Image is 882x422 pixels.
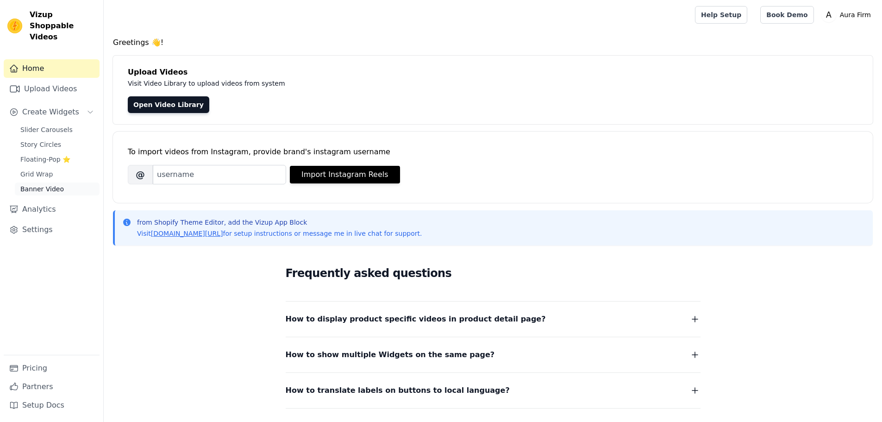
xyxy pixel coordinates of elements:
[20,184,64,194] span: Banner Video
[4,359,100,378] a: Pricing
[128,78,543,89] p: Visit Video Library to upload videos from system
[4,378,100,396] a: Partners
[128,67,858,78] h4: Upload Videos
[30,9,96,43] span: Vizup Shoppable Videos
[15,153,100,166] a: Floating-Pop ⭐
[286,348,701,361] button: How to show multiple Widgets on the same page?
[286,348,495,361] span: How to show multiple Widgets on the same page?
[153,165,286,184] input: username
[286,264,701,283] h2: Frequently asked questions
[4,103,100,121] button: Create Widgets
[821,6,875,23] button: A Aura Firm
[15,183,100,195] a: Banner Video
[137,229,422,238] p: Visit for setup instructions or message me in live chat for support.
[4,59,100,78] a: Home
[137,218,422,227] p: from Shopify Theme Editor, add the Vizup App Block
[15,168,100,181] a: Grid Wrap
[290,166,400,183] button: Import Instagram Reels
[20,140,61,149] span: Story Circles
[826,10,832,19] text: A
[286,313,701,326] button: How to display product specific videos in product detail page?
[15,138,100,151] a: Story Circles
[286,384,701,397] button: How to translate labels on buttons to local language?
[22,107,79,118] span: Create Widgets
[113,37,873,48] h4: Greetings 👋!
[20,125,73,134] span: Slider Carousels
[286,313,546,326] span: How to display product specific videos in product detail page?
[4,220,100,239] a: Settings
[20,170,53,179] span: Grid Wrap
[4,396,100,415] a: Setup Docs
[15,123,100,136] a: Slider Carousels
[20,155,70,164] span: Floating-Pop ⭐
[695,6,747,24] a: Help Setup
[128,96,209,113] a: Open Video Library
[760,6,813,24] a: Book Demo
[4,80,100,98] a: Upload Videos
[151,230,223,237] a: [DOMAIN_NAME][URL]
[128,146,858,157] div: To import videos from Instagram, provide brand's instagram username
[836,6,875,23] p: Aura Firm
[7,19,22,33] img: Vizup
[128,165,153,184] span: @
[4,200,100,219] a: Analytics
[286,384,510,397] span: How to translate labels on buttons to local language?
